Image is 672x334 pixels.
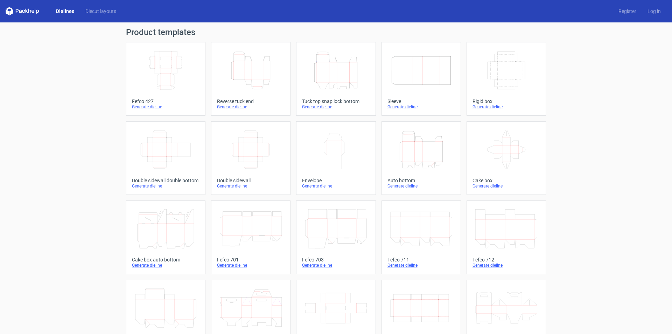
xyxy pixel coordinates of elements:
div: Envelope [302,178,370,183]
div: Fefco 703 [302,257,370,263]
h1: Product templates [126,28,546,36]
div: Generate dieline [132,263,199,268]
a: Fefco 703Generate dieline [296,200,376,274]
div: Auto bottom [387,178,455,183]
div: Generate dieline [132,104,199,110]
div: Cake box auto bottom [132,257,199,263]
div: Generate dieline [302,104,370,110]
a: Double sidewallGenerate dieline [211,121,290,195]
a: Double sidewall double bottomGenerate dieline [126,121,205,195]
div: Reverse tuck end [217,98,285,104]
a: Dielines [50,8,80,15]
a: Diecut layouts [80,8,122,15]
a: Cake boxGenerate dieline [467,121,546,195]
a: Fefco 701Generate dieline [211,200,290,274]
a: Rigid boxGenerate dieline [467,42,546,116]
a: Reverse tuck endGenerate dieline [211,42,290,116]
a: Auto bottomGenerate dieline [381,121,461,195]
div: Fefco 427 [132,98,199,104]
div: Generate dieline [217,104,285,110]
div: Generate dieline [472,183,540,189]
a: EnvelopeGenerate dieline [296,121,376,195]
div: Generate dieline [387,263,455,268]
div: Double sidewall double bottom [132,178,199,183]
div: Fefco 712 [472,257,540,263]
div: Rigid box [472,98,540,104]
div: Generate dieline [217,183,285,189]
div: Cake box [472,178,540,183]
a: SleeveGenerate dieline [381,42,461,116]
div: Sleeve [387,98,455,104]
div: Generate dieline [387,183,455,189]
div: Generate dieline [302,183,370,189]
div: Generate dieline [472,263,540,268]
a: Cake box auto bottomGenerate dieline [126,200,205,274]
div: Generate dieline [472,104,540,110]
div: Double sidewall [217,178,285,183]
a: Register [613,8,642,15]
div: Generate dieline [302,263,370,268]
div: Generate dieline [217,263,285,268]
div: Generate dieline [132,183,199,189]
div: Fefco 711 [387,257,455,263]
a: Fefco 427Generate dieline [126,42,205,116]
a: Fefco 712Generate dieline [467,200,546,274]
a: Fefco 711Generate dieline [381,200,461,274]
a: Tuck top snap lock bottomGenerate dieline [296,42,376,116]
div: Tuck top snap lock bottom [302,98,370,104]
a: Log in [642,8,666,15]
div: Generate dieline [387,104,455,110]
div: Fefco 701 [217,257,285,263]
